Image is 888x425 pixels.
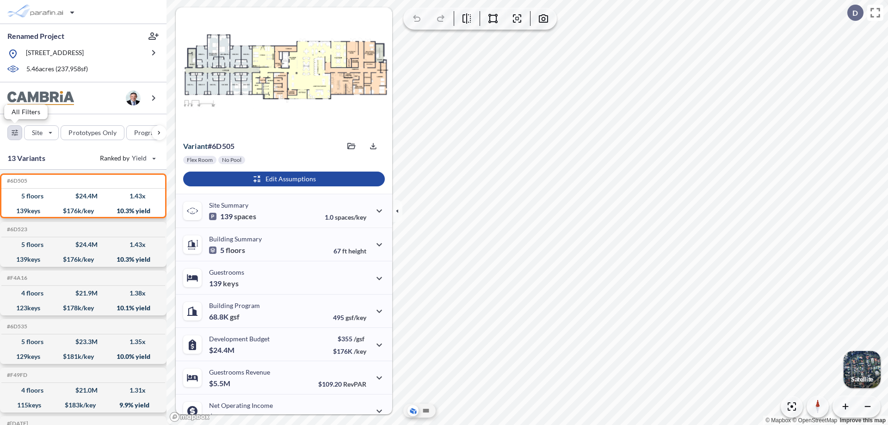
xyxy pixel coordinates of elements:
p: $176K [333,347,366,355]
button: Prototypes Only [61,125,124,140]
p: 5 [209,246,245,255]
img: Switcher Image [844,351,881,388]
p: [STREET_ADDRESS] [26,48,84,60]
p: # 6d505 [183,142,234,151]
p: All Filters [12,108,40,116]
p: 45.0% [327,413,366,421]
span: gsf/key [345,314,366,321]
a: Improve this map [840,417,886,424]
button: Site [24,125,59,140]
p: 139 [209,212,256,221]
p: Net Operating Income [209,401,273,409]
p: $2.5M [209,412,232,421]
span: Variant [183,142,208,150]
p: D [852,9,858,17]
span: spaces/key [335,213,366,221]
p: $5.5M [209,379,232,388]
a: Mapbox homepage [169,412,210,422]
p: 495 [333,314,366,321]
p: Site [32,128,43,137]
span: floors [226,246,245,255]
button: Program [126,125,176,140]
h5: Click to copy the code [5,275,27,281]
p: 67 [333,247,366,255]
p: Guestrooms [209,268,244,276]
p: $109.20 [318,380,366,388]
p: Flex Room [187,156,213,164]
p: Satellite [851,376,873,383]
span: Yield [132,154,147,163]
h5: Click to copy the code [5,372,27,378]
span: ft [342,247,347,255]
p: 1.0 [325,213,366,221]
span: spaces [234,212,256,221]
p: $355 [333,335,366,343]
p: 139 [209,279,239,288]
p: Renamed Project [7,31,64,41]
span: RevPAR [343,380,366,388]
button: Edit Assumptions [183,172,385,186]
p: No Pool [222,156,241,164]
p: 5.46 acres ( 237,958 sf) [26,64,88,74]
p: Program [134,128,160,137]
p: Development Budget [209,335,270,343]
h5: Click to copy the code [5,323,27,330]
p: 13 Variants [7,153,45,164]
img: user logo [126,91,141,105]
span: /key [354,347,366,355]
button: Ranked by Yield [92,151,162,166]
button: Aerial View [407,405,419,416]
span: height [348,247,366,255]
p: Building Program [209,302,260,309]
span: margin [346,413,366,421]
button: Switcher ImageSatellite [844,351,881,388]
a: OpenStreetMap [792,417,837,424]
span: /gsf [354,335,364,343]
p: Building Summary [209,235,262,243]
p: Guestrooms Revenue [209,368,270,376]
p: Edit Assumptions [265,174,316,184]
span: keys [223,279,239,288]
span: gsf [230,312,240,321]
h5: Click to copy the code [5,226,27,233]
a: Mapbox [765,417,791,424]
p: Prototypes Only [68,128,117,137]
p: Site Summary [209,201,248,209]
p: $24.4M [209,345,236,355]
p: 68.8K [209,312,240,321]
h5: Click to copy the code [5,178,27,184]
img: BrandImage [7,91,74,105]
button: Site Plan [420,405,432,416]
